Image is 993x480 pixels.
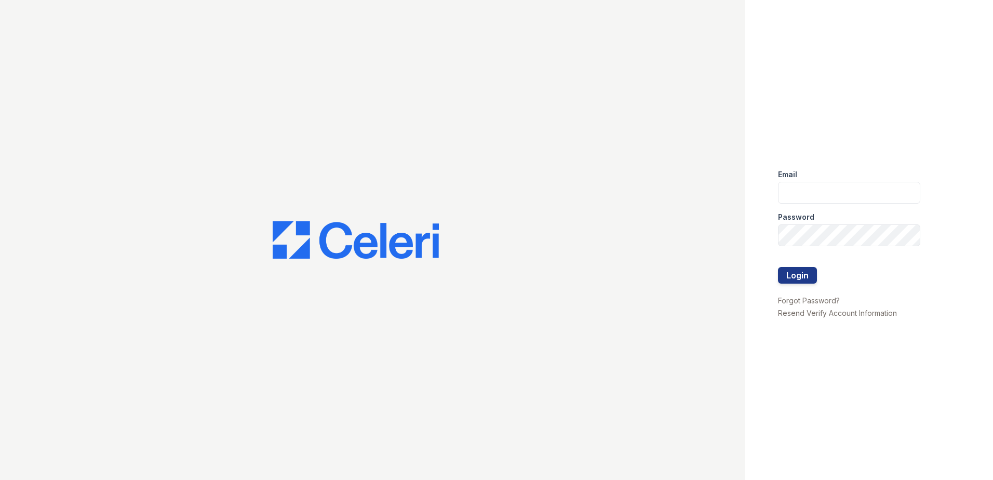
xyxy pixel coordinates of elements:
[273,221,439,259] img: CE_Logo_Blue-a8612792a0a2168367f1c8372b55b34899dd931a85d93a1a3d3e32e68fde9ad4.png
[778,267,817,284] button: Login
[778,212,814,222] label: Password
[778,296,840,305] a: Forgot Password?
[778,309,897,317] a: Resend Verify Account Information
[778,169,797,180] label: Email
